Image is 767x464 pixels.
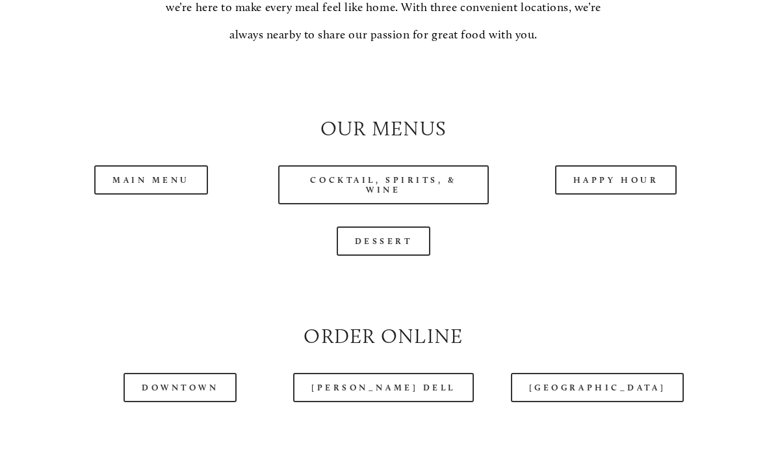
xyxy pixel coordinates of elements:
h2: Our Menus [46,115,721,144]
h2: Order Online [46,323,721,351]
a: [PERSON_NAME] Dell [293,374,474,403]
a: Cocktail, Spirits, & Wine [278,166,488,205]
a: Main Menu [94,166,208,195]
a: [GEOGRAPHIC_DATA] [511,374,684,403]
a: Dessert [337,227,431,256]
a: Downtown [123,374,237,403]
a: Happy Hour [555,166,677,195]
